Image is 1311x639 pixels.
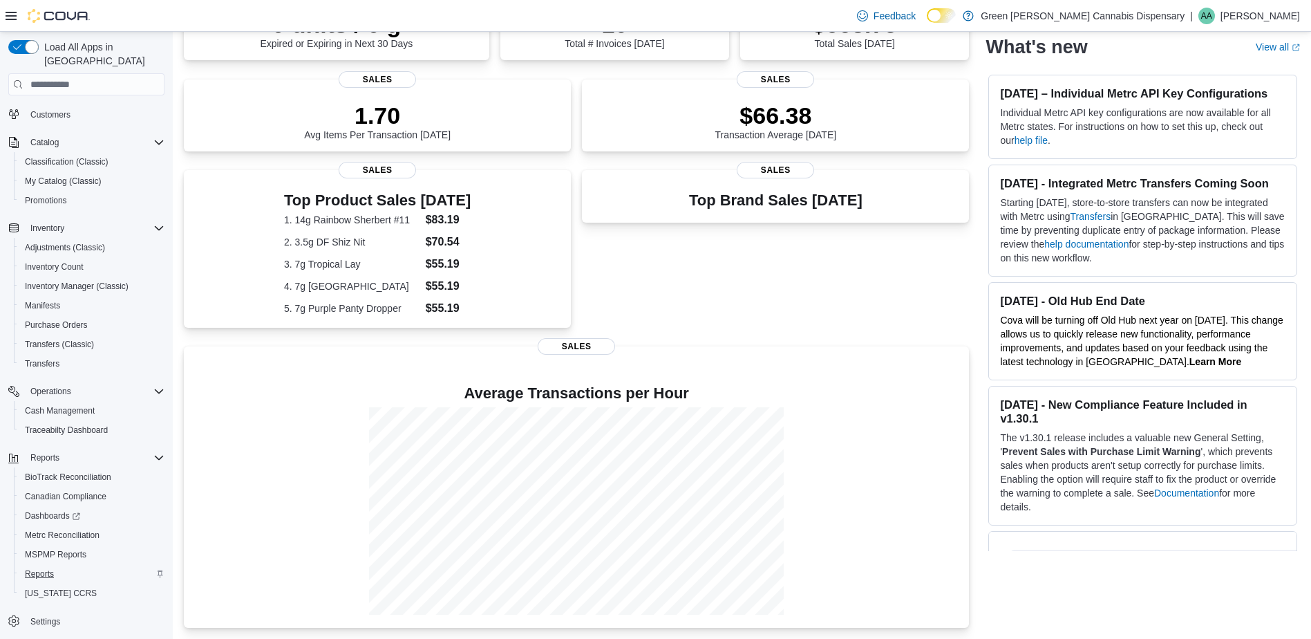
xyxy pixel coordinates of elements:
[19,336,100,353] a: Transfers (Classic)
[19,278,134,295] a: Inventory Manager (Classic)
[14,335,170,354] button: Transfers (Classic)
[19,508,164,524] span: Dashboards
[19,239,111,256] a: Adjustments (Classic)
[30,137,59,148] span: Catalog
[1000,176,1285,190] h3: [DATE] - Integrated Metrc Transfers Coming Soon
[19,469,164,485] span: BioTrack Reconciliation
[304,102,451,129] p: 1.70
[715,102,837,129] p: $66.38
[14,584,170,603] button: [US_STATE] CCRS
[30,386,71,397] span: Operations
[25,195,67,206] span: Promotions
[426,300,471,317] dd: $55.19
[1015,135,1048,146] a: help file
[195,385,958,402] h4: Average Transactions per Hour
[25,405,95,416] span: Cash Management
[14,506,170,526] a: Dashboards
[1044,239,1129,250] a: help documentation
[19,527,164,544] span: Metrc Reconciliation
[737,162,814,178] span: Sales
[339,71,416,88] span: Sales
[19,173,107,189] a: My Catalog (Classic)
[14,467,170,487] button: BioTrack Reconciliation
[25,134,164,151] span: Catalog
[985,36,1087,58] h2: What's new
[14,191,170,210] button: Promotions
[1154,488,1219,499] a: Documentation
[3,611,170,631] button: Settings
[1000,398,1285,425] h3: [DATE] - New Compliance Feature Included in v1.30.1
[3,448,170,467] button: Reports
[25,134,64,151] button: Catalog
[851,2,921,30] a: Feedback
[25,383,164,400] span: Operations
[3,382,170,401] button: Operations
[1000,294,1285,308] h3: [DATE] - Old Hub End Date
[19,355,65,372] a: Transfers
[25,450,65,466] button: Reports
[284,302,420,315] dt: 5. 7g Purple Panty Dropper
[19,488,112,505] a: Canadian Compliance
[737,71,814,88] span: Sales
[19,585,164,602] span: Washington CCRS
[19,173,164,189] span: My Catalog (Classic)
[14,487,170,506] button: Canadian Compliance
[14,238,170,257] button: Adjustments (Classic)
[19,566,59,582] a: Reports
[30,616,60,627] span: Settings
[25,220,164,237] span: Inventory
[25,319,88,331] span: Purchase Orders
[284,257,420,271] dt: 3. 7g Tropical Lay
[19,585,102,602] a: [US_STATE] CCRS
[284,279,420,293] dt: 4. 7g [GEOGRAPHIC_DATA]
[25,156,109,167] span: Classification (Classic)
[19,154,114,170] a: Classification (Classic)
[25,530,100,541] span: Metrc Reconciliation
[927,8,956,23] input: Dark Mode
[14,354,170,373] button: Transfers
[19,317,164,333] span: Purchase Orders
[1292,44,1300,52] svg: External link
[19,546,164,563] span: MSPMP Reports
[25,383,77,400] button: Operations
[30,452,59,463] span: Reports
[426,278,471,295] dd: $55.19
[14,257,170,277] button: Inventory Count
[25,472,111,483] span: BioTrack Reconciliation
[1000,431,1285,514] p: The v1.30.1 release includes a valuable new General Setting, ' ', which prevents sales when produ...
[1220,8,1300,24] p: [PERSON_NAME]
[1000,86,1285,100] h3: [DATE] – Individual Metrc API Key Configurations
[19,259,164,275] span: Inventory Count
[3,219,170,238] button: Inventory
[284,235,420,249] dt: 2. 3.5g DF Shiz Nit
[25,588,97,599] span: [US_STATE] CCRS
[1189,356,1241,367] a: Learn More
[19,278,164,295] span: Inventory Manager (Classic)
[14,152,170,172] button: Classification (Classic)
[3,104,170,124] button: Customers
[25,261,84,272] span: Inventory Count
[25,176,102,187] span: My Catalog (Classic)
[25,613,66,630] a: Settings
[304,102,451,140] div: Avg Items Per Transaction [DATE]
[19,469,117,485] a: BioTrack Reconciliation
[14,172,170,191] button: My Catalog (Classic)
[19,527,105,544] a: Metrc Reconciliation
[1000,315,1283,367] span: Cova will be turning off Old Hub next year on [DATE]. This change allows us to quickly release ne...
[25,339,94,350] span: Transfers (Classic)
[25,613,164,630] span: Settings
[25,425,108,436] span: Traceabilty Dashboard
[25,358,59,369] span: Transfers
[426,256,471,272] dd: $55.19
[426,212,471,228] dd: $83.19
[39,40,164,68] span: Load All Apps in [GEOGRAPHIC_DATA]
[25,510,80,521] span: Dashboards
[14,401,170,420] button: Cash Management
[19,546,92,563] a: MSPMP Reports
[1201,8,1212,24] span: AA
[19,508,86,524] a: Dashboards
[25,220,70,237] button: Inventory
[30,223,64,234] span: Inventory
[25,450,164,466] span: Reports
